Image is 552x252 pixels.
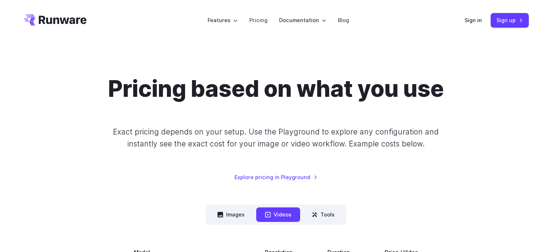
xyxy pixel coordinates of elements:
a: Pricing [249,16,267,24]
a: Blog [338,16,349,24]
label: Features [208,16,238,24]
button: Tools [303,207,343,222]
a: Sign up [491,13,529,27]
a: Explore pricing in Playground [234,173,318,181]
button: Videos [256,207,300,222]
h1: Pricing based on what you use [108,75,444,103]
a: Go to / [24,14,87,26]
a: Sign in [465,16,482,24]
label: Documentation [279,16,326,24]
button: Images [209,207,253,222]
p: Exact pricing depends on your setup. Use the Playground to explore any configuration and instantl... [99,126,453,150]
